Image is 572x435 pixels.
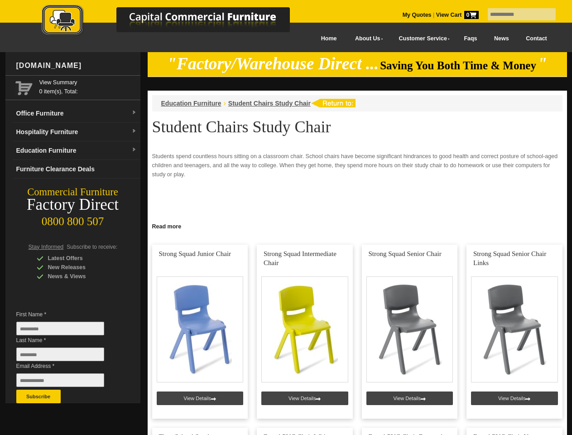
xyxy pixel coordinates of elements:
div: Factory Direct [5,198,140,211]
a: Customer Service [389,29,455,49]
a: Office Furnituredropdown [13,104,140,123]
span: 0 item(s), Total: [39,78,137,95]
div: Latest Offers [37,254,123,263]
a: Click to read more [148,220,567,231]
img: return to [311,99,356,107]
img: Capital Commercial Furniture Logo [17,5,334,38]
span: Subscribe to receive: [67,244,117,250]
a: Student Chairs Study Chair [228,100,311,107]
span: 0 [464,11,479,19]
div: 0800 800 507 [5,211,140,228]
input: Last Name * [16,348,104,361]
a: View Summary [39,78,137,87]
img: dropdown [131,147,137,153]
h1: Student Chairs Study Chair [152,118,562,135]
li: › [224,99,226,108]
img: dropdown [131,129,137,134]
a: Hospitality Furnituredropdown [13,123,140,141]
span: First Name * [16,310,118,319]
div: News & Views [37,272,123,281]
span: Saving You Both Time & Money [380,59,536,72]
a: Education Furniture [161,100,221,107]
a: View Cart0 [434,12,478,18]
a: News [485,29,517,49]
div: New Releases [37,263,123,272]
a: Contact [517,29,555,49]
button: Subscribe [16,390,61,403]
input: First Name * [16,322,104,335]
a: Furniture Clearance Deals [13,160,140,179]
p: Students spend countless hours sitting on a classroom chair. School chairs have become significan... [152,152,562,179]
div: Commercial Furniture [5,186,140,198]
a: Faqs [456,29,486,49]
a: Education Furnituredropdown [13,141,140,160]
a: My Quotes [403,12,432,18]
input: Email Address * [16,373,104,387]
em: "Factory/Warehouse Direct ... [167,54,379,73]
strong: View Cart [436,12,479,18]
a: Capital Commercial Furniture Logo [17,5,334,40]
div: [DOMAIN_NAME] [13,52,140,79]
span: Last Name * [16,336,118,345]
span: Stay Informed [29,244,64,250]
img: dropdown [131,110,137,116]
span: Email Address * [16,362,118,371]
em: " [538,54,547,73]
a: About Us [345,29,389,49]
